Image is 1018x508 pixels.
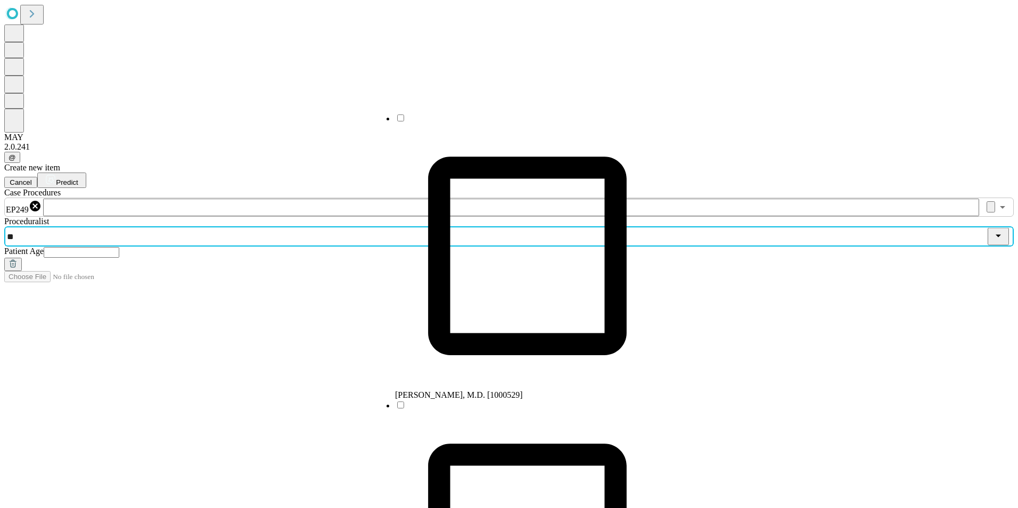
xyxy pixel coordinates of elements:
span: [PERSON_NAME], M.D. [1000529] [395,390,523,399]
span: Cancel [10,178,32,186]
div: MAY [4,133,1014,142]
span: Patient Age [4,247,44,256]
button: Close [988,228,1009,245]
button: Predict [37,173,86,188]
div: 2.0.241 [4,142,1014,152]
button: Open [995,200,1010,215]
button: @ [4,152,20,163]
span: Predict [56,178,78,186]
button: Clear [987,201,995,212]
span: Scheduled Procedure [4,188,61,197]
span: Create new item [4,163,60,172]
span: EP249 [6,205,29,214]
span: @ [9,153,16,161]
span: Proceduralist [4,217,49,226]
button: Cancel [4,177,37,188]
div: EP249 [6,200,42,215]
